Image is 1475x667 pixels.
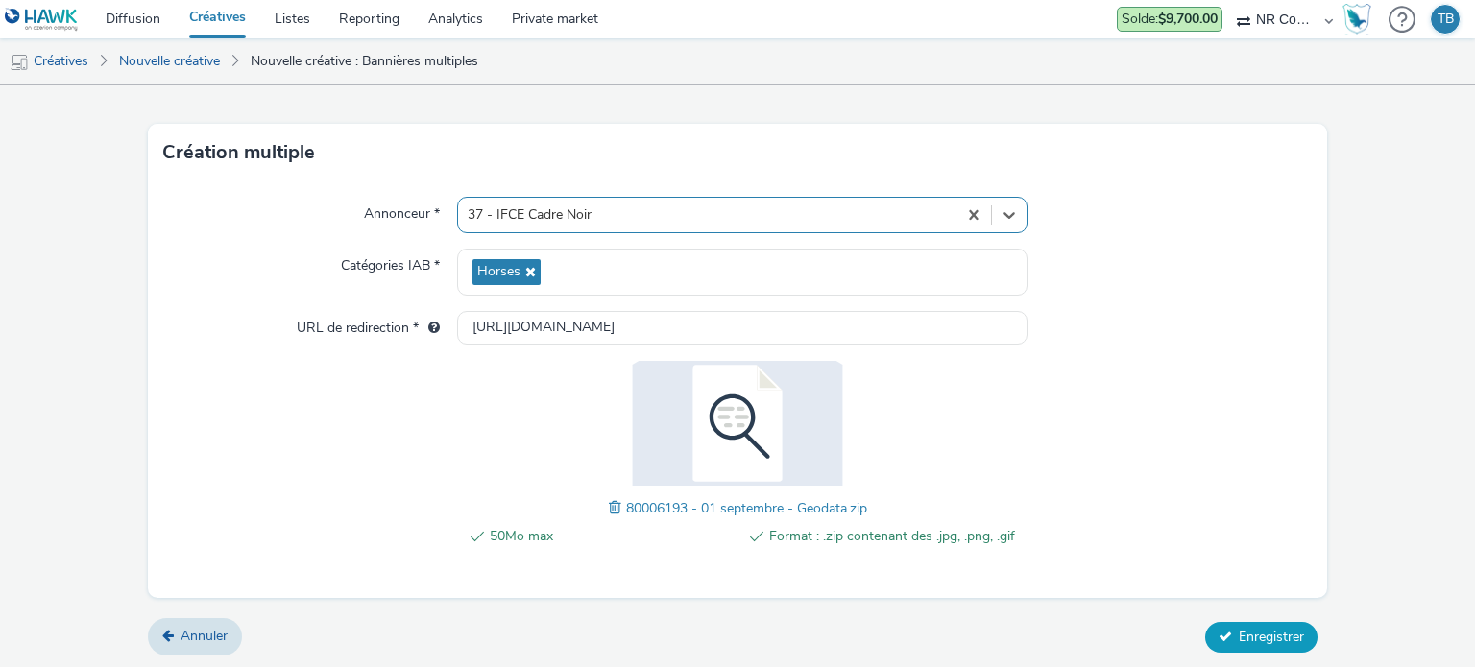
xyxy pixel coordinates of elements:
img: Hawk Academy [1342,4,1371,35]
label: URL de redirection * [289,311,447,338]
img: undefined Logo [5,8,79,32]
input: url... [457,311,1027,345]
div: Les dépenses d'aujourd'hui ne sont pas encore prises en compte dans le solde [1117,7,1222,32]
img: mobile [10,53,29,72]
span: Format : .zip contenant des .jpg, .png, .gif [769,525,1015,548]
h3: Création multiple [162,138,315,167]
a: Nouvelle créative [109,38,230,84]
span: Enregistrer [1239,628,1304,646]
a: Annuler [148,618,242,655]
label: Annonceur * [356,197,447,224]
span: Annuler [181,627,228,645]
strong: $9,700.00 [1158,10,1218,28]
a: Hawk Academy [1342,4,1379,35]
button: Enregistrer [1205,622,1318,653]
span: Horses [477,264,520,280]
div: TB [1438,5,1454,34]
span: 80006193 - 01 septembre - Geodata.zip [626,499,867,517]
label: Catégories IAB * [333,249,447,275]
img: 80006193 - 01 septembre - Geodata.zip [613,361,862,486]
div: L'URL de redirection sera utilisée comme URL de validation avec certains SSP et ce sera l'URL de ... [419,319,440,338]
a: Nouvelle créative : Bannières multiples [241,38,488,84]
span: 50Mo max [490,525,736,548]
span: Solde : [1122,10,1218,28]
